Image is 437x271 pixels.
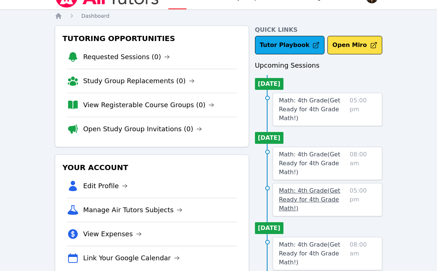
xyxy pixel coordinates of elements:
[255,36,325,54] a: Tutor Playbook
[83,100,215,110] a: View Registerable Course Groups (0)
[279,187,340,212] span: Math: 4th Grade ( Get Ready for 4th Grade Math! )
[83,229,142,239] a: View Expenses
[350,240,376,267] span: 08:00 am
[81,13,110,19] span: Dashboard
[350,96,376,123] span: 05:00 pm
[255,78,283,90] li: [DATE]
[279,97,340,122] span: Math: 4th Grade ( Get Ready for 4th Grade Math! )
[279,151,340,176] span: Math: 4th Grade ( Get Ready for 4th Grade Math! )
[279,186,347,213] a: Math: 4th Grade(Get Ready for 4th Grade Math!)
[255,132,283,144] li: [DATE]
[61,32,243,45] h3: Tutoring Opportunities
[279,241,340,266] span: Math: 4th Grade ( Get Ready for 4th Grade Math! )
[83,205,183,215] a: Manage Air Tutors Subjects
[279,240,347,267] a: Math: 4th Grade(Get Ready for 4th Grade Math!)
[83,76,195,86] a: Study Group Replacements (0)
[255,26,383,34] h4: Quick Links
[83,181,128,191] a: Edit Profile
[55,12,383,20] nav: Breadcrumb
[81,12,110,20] a: Dashboard
[61,161,243,174] h3: Your Account
[350,150,376,177] span: 08:00 am
[255,222,283,234] li: [DATE]
[279,96,347,123] a: Math: 4th Grade(Get Ready for 4th Grade Math!)
[255,60,383,71] h3: Upcoming Sessions
[83,52,170,62] a: Requested Sessions (0)
[350,186,376,213] span: 05:00 pm
[327,36,382,54] button: Open Miro
[83,253,180,263] a: Link Your Google Calendar
[83,124,202,134] a: Open Study Group Invitations (0)
[279,150,347,177] a: Math: 4th Grade(Get Ready for 4th Grade Math!)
